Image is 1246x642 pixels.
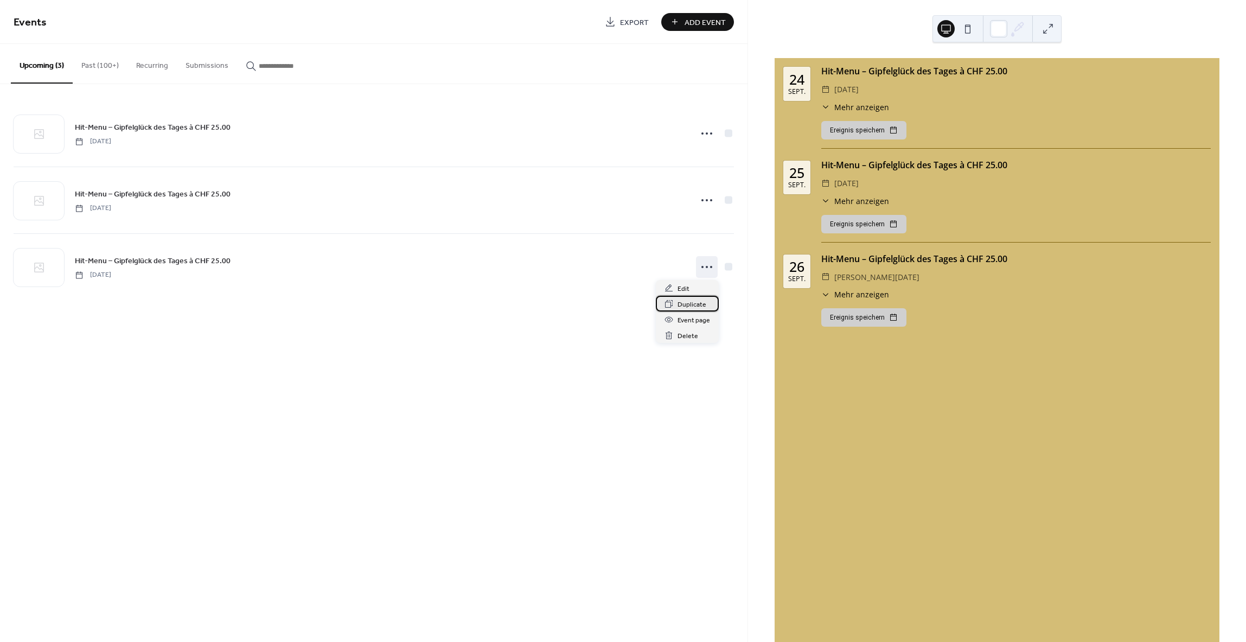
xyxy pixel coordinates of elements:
span: Delete [678,330,698,342]
div: ​ [821,101,830,113]
button: Ereignis speichern [821,215,906,233]
div: Sept. [788,88,806,96]
a: Hit-Menu – Gipfelglück des Tages à CHF 25.00 [75,188,231,200]
div: ​ [821,83,830,96]
button: Recurring [127,44,177,82]
span: Event page [678,315,710,326]
span: Hit-Menu – Gipfelglück des Tages à CHF 25.00 [75,256,231,267]
button: Ereignis speichern [821,308,906,327]
span: Mehr anzeigen [834,195,889,207]
span: [PERSON_NAME][DATE] [834,271,919,284]
div: ​ [821,195,830,207]
div: ​ [821,289,830,300]
span: Edit [678,283,689,295]
div: Sept. [788,182,806,189]
button: ​Mehr anzeigen [821,101,889,113]
button: Past (100+) [73,44,127,82]
span: Events [14,12,47,33]
span: Mehr anzeigen [834,289,889,300]
span: Duplicate [678,299,706,310]
button: Ereignis speichern [821,121,906,139]
a: Hit-Menu – Gipfelglück des Tages à CHF 25.00 [75,121,231,134]
a: Hit-Menu – Gipfelglück des Tages à CHF 25.00 [75,255,231,267]
span: [DATE] [75,270,111,280]
div: 25 [789,166,804,180]
a: Export [597,13,657,31]
div: 24 [789,73,804,86]
span: Add Event [685,17,726,28]
div: Hit-Menu – Gipfelglück des Tages à CHF 25.00 [821,252,1211,265]
button: ​Mehr anzeigen [821,195,889,207]
button: Upcoming (3) [11,44,73,84]
button: Add Event [661,13,734,31]
div: ​ [821,271,830,284]
div: Sept. [788,276,806,283]
span: [DATE] [834,83,859,96]
div: ​ [821,177,830,190]
div: Hit-Menu – Gipfelglück des Tages à CHF 25.00 [821,158,1211,171]
span: [DATE] [75,204,111,213]
div: Hit-Menu – Gipfelglück des Tages à CHF 25.00 [821,65,1211,78]
span: Hit-Menu – Gipfelglück des Tages à CHF 25.00 [75,189,231,200]
span: [DATE] [834,177,859,190]
span: Hit-Menu – Gipfelglück des Tages à CHF 25.00 [75,122,231,134]
span: [DATE] [75,137,111,147]
span: Export [620,17,649,28]
button: ​Mehr anzeigen [821,289,889,300]
span: Mehr anzeigen [834,101,889,113]
div: 26 [789,260,804,274]
button: Submissions [177,44,237,82]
